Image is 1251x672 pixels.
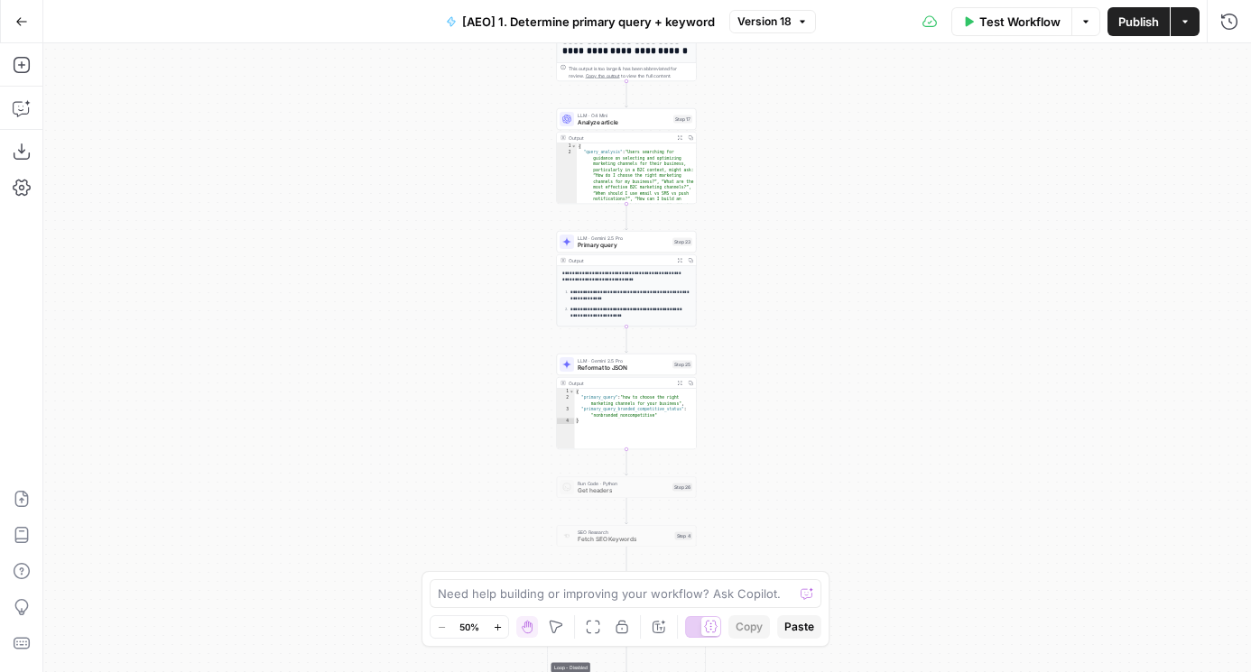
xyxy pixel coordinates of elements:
[557,150,577,273] div: 2
[562,532,571,540] img: ey5lt04xp3nqzrimtu8q5fsyor3u
[578,357,669,364] span: LLM · Gemini 2.5 Pro
[675,532,693,540] div: Step 4
[672,238,692,246] div: Step 23
[1118,13,1159,31] span: Publish
[729,10,816,33] button: Version 18
[435,7,726,36] button: [AEO] 1. Determine primary query + keyword
[557,525,697,547] div: SEO ResearchFetch SEO KeywordsStep 4
[1107,7,1170,36] button: Publish
[557,476,697,498] div: Run Code · PythonGet headersStep 26
[737,14,792,30] span: Version 18
[557,143,577,150] div: 1
[625,204,628,230] g: Edge from step_17 to step_23
[557,419,575,425] div: 4
[672,483,692,492] div: Step 26
[557,395,575,407] div: 2
[736,619,763,635] span: Copy
[625,498,628,524] g: Edge from step_26 to step_4
[459,620,479,634] span: 50%
[570,389,575,395] span: Toggle code folding, rows 1 through 4
[777,615,821,639] button: Paste
[557,354,697,449] div: LLM · Gemini 2.5 ProReformat to JSONStep 25Output{ "primary_query":"how to choose the right marke...
[557,108,697,204] div: LLM · O4 MiniAnalyze articleStep 17Output{ "query_analysis":"Users searching for guidance on sele...
[569,257,672,264] div: Output
[672,361,692,369] div: Step 25
[673,115,692,124] div: Step 17
[569,380,672,387] div: Output
[557,389,575,395] div: 1
[578,112,670,119] span: LLM · O4 Mini
[569,134,672,142] div: Output
[625,81,628,107] g: Edge from step_3 to step_17
[625,449,628,475] g: Edge from step_25 to step_26
[625,547,628,573] g: Edge from step_4 to step_18
[462,13,715,31] span: [AEO] 1. Determine primary query + keyword
[578,529,672,536] span: SEO Research
[578,118,670,127] span: Analyze article
[578,535,672,544] span: Fetch SEO Keywords
[951,7,1071,36] button: Test Workflow
[578,486,669,495] span: Get headers
[578,364,669,373] span: Reformat to JSON
[557,407,575,419] div: 3
[578,480,669,487] span: Run Code · Python
[784,619,814,635] span: Paste
[578,241,669,250] span: Primary query
[979,13,1061,31] span: Test Workflow
[625,327,628,353] g: Edge from step_23 to step_25
[569,65,692,79] div: This output is too large & has been abbreviated for review. to view the full content.
[578,235,669,242] span: LLM · Gemini 2.5 Pro
[728,615,770,639] button: Copy
[586,73,620,78] span: Copy the output
[571,143,577,150] span: Toggle code folding, rows 1 through 20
